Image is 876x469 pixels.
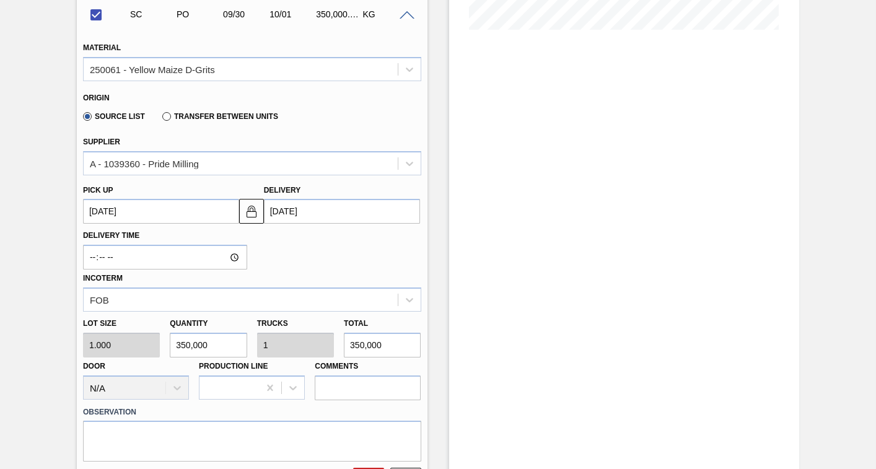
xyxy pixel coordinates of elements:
div: 350,000.000 [313,9,363,19]
label: Comments [315,357,421,375]
label: Production Line [199,362,268,370]
label: Incoterm [83,274,123,283]
label: Observation [83,403,421,421]
input: mm/dd/yyyy [83,199,239,224]
div: 09/30/2025 [220,9,270,19]
label: Trucks [257,319,288,328]
div: Suggestion Created [127,9,177,19]
label: Material [83,43,121,52]
label: Delivery Time [83,227,247,245]
div: Purchase order [173,9,224,19]
label: Supplier [83,138,120,146]
label: Door [83,362,105,370]
div: 250061 - Yellow Maize D-Grits [90,64,215,74]
label: Delivery [264,186,301,195]
label: Transfer between Units [162,112,278,121]
label: Quantity [170,319,208,328]
div: KG [359,9,410,19]
button: locked [239,199,264,224]
label: Origin [83,94,110,102]
label: Pick up [83,186,113,195]
div: A - 1039360 - Pride Milling [90,158,199,169]
label: Lot size [83,315,160,333]
div: 10/01/2025 [266,9,317,19]
img: locked [244,204,259,219]
label: Source List [83,112,145,121]
input: mm/dd/yyyy [264,199,420,224]
label: Total [344,319,368,328]
div: FOB [90,294,109,305]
